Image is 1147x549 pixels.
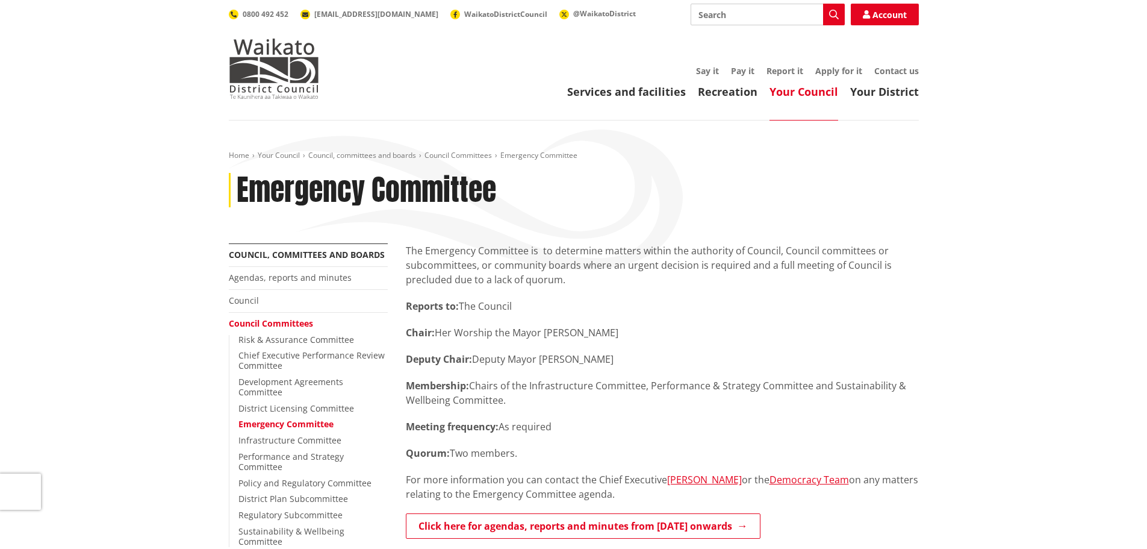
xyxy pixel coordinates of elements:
a: Council, committees and boards [229,249,385,260]
a: Council Committees [229,318,313,329]
a: Council, committees and boards [308,150,416,160]
strong: Meeting frequency: [406,420,499,433]
nav: breadcrumb [229,151,919,161]
a: Sustainability & Wellbeing Committee [238,525,344,547]
a: Account [851,4,919,25]
strong: Chair: [406,326,435,339]
a: Apply for it [815,65,862,77]
strong: Reports to: [406,300,459,313]
span: WaikatoDistrictCouncil [464,9,547,19]
img: Waikato District Council - Te Kaunihera aa Takiwaa o Waikato [229,39,319,99]
a: Performance and Strategy Committee [238,451,344,472]
a: WaikatoDistrictCouncil [450,9,547,19]
a: Pay it [731,65,754,77]
a: Say it [696,65,719,77]
p: Chairs of the Infrastructure Committee, Performance & Strategy Committee and Sustainability & Wel... [406,378,919,407]
input: Search input [691,4,845,25]
strong: Deputy Chair: [406,353,472,366]
a: Your Council [258,150,300,160]
a: Infrastructure Committee [238,434,341,446]
a: Contact us [874,65,919,77]
h1: Emergency Committee [237,173,496,208]
a: Chief Executive Performance Review Committee [238,350,385,371]
a: Policy and Regulatory Committee [238,477,371,489]
span: Emergency Committee [500,150,577,160]
a: Risk & Assurance Committee [238,334,354,345]
a: [PERSON_NAME] [667,473,742,486]
: Two members. [406,447,517,460]
a: Click here for agendas, reports and minutes from [DATE] onwards [406,513,760,539]
a: @WaikatoDistrict [559,8,636,19]
a: Democracy Team [769,473,849,486]
p: Deputy Mayor [PERSON_NAME] [406,352,919,366]
a: Home [229,150,249,160]
a: Development Agreements Committee [238,376,343,398]
strong: Membership: [406,379,469,392]
a: Emergency Committee [238,418,334,430]
a: Services and facilities [567,84,686,99]
a: Your District [850,84,919,99]
a: Your Council [769,84,838,99]
span: 0800 492 452 [243,9,288,19]
a: Report it [766,65,803,77]
p: For more information you can contact the Chief Executive or the on any matters relating to the Em... [406,472,919,501]
strong: Quorum: [406,447,450,460]
a: Council Committees [424,150,492,160]
span: [EMAIL_ADDRESS][DOMAIN_NAME] [314,9,438,19]
a: Agendas, reports and minutes [229,272,352,283]
a: [EMAIL_ADDRESS][DOMAIN_NAME] [300,9,438,19]
p: The Council [406,299,919,313]
p: Her Worship the Mayor [PERSON_NAME] [406,325,919,340]
a: District Plan Subcommittee [238,493,348,504]
p: The Emergency Committee is to determine matters within the authority of Council, Council committe... [406,243,919,287]
a: 0800 492 452 [229,9,288,19]
span: @WaikatoDistrict [573,8,636,19]
a: District Licensing Committee [238,403,354,414]
a: Recreation [698,84,757,99]
a: Regulatory Subcommittee [238,509,343,521]
a: Council [229,295,259,306]
: As required [406,420,552,433]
